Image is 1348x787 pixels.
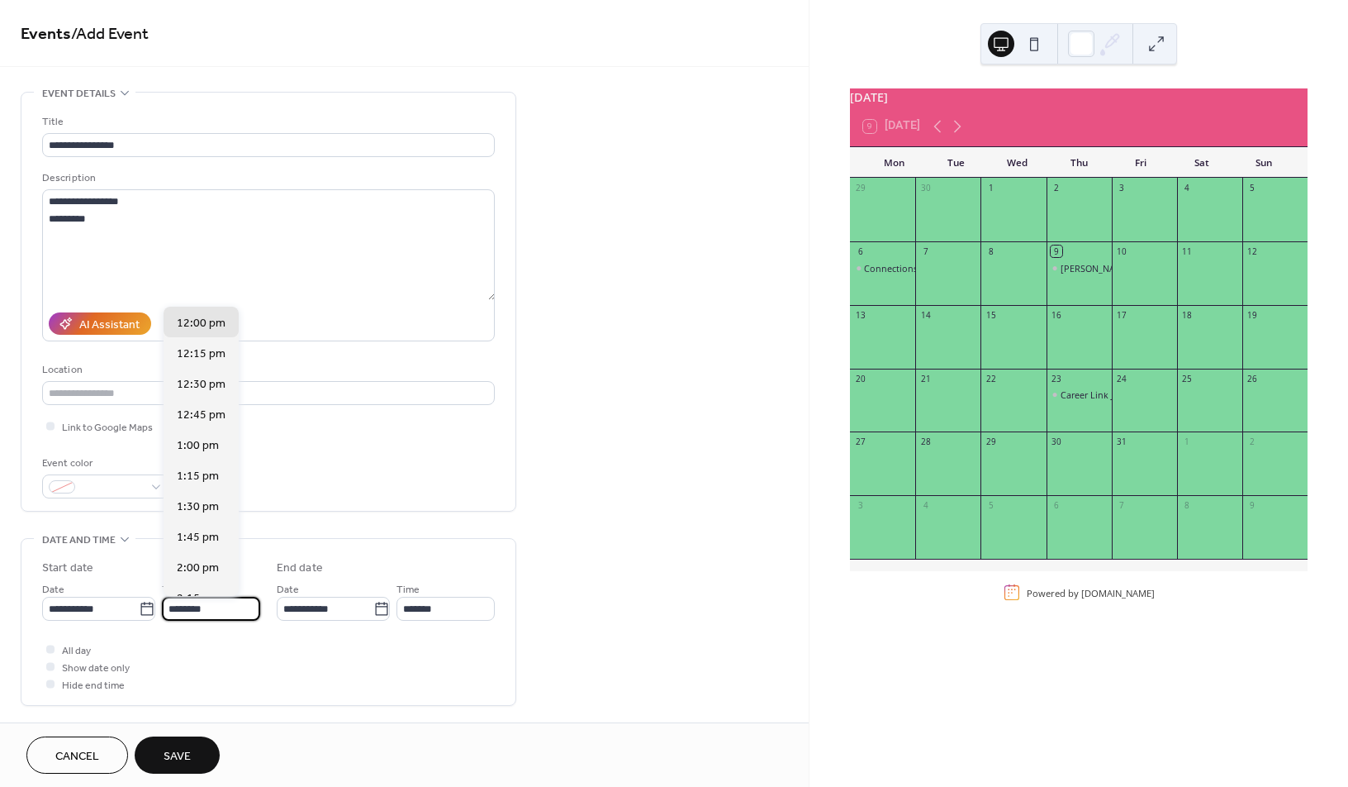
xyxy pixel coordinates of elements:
div: Career Link Job Fair [1061,389,1143,401]
span: 1:15 pm [177,467,219,484]
div: 4 [920,500,932,512]
div: 5 [1246,183,1258,194]
div: 19 [1246,309,1258,321]
div: 10 [1116,246,1127,257]
div: Tue [925,147,987,179]
div: Event color [42,455,166,472]
div: Mon [863,147,925,179]
div: Career Link Job Fair [1047,389,1112,401]
div: Cabela's Seasonal Associate Event [1047,262,1112,274]
span: Event details [42,85,116,103]
div: Connections Work Career Fair [864,262,990,274]
div: Wed [986,147,1048,179]
div: Sun [1232,147,1294,179]
span: Time [162,581,185,599]
div: 18 [1181,309,1193,321]
div: 12 [1246,246,1258,257]
div: 3 [1116,183,1127,194]
div: Sat [1171,147,1233,179]
div: 31 [1116,436,1127,448]
div: 15 [985,309,997,321]
div: Connections Work Career Fair [850,262,915,274]
span: Date [277,581,299,599]
span: Hide end time [62,677,125,694]
a: [DOMAIN_NAME] [1081,586,1155,599]
div: 25 [1181,373,1193,384]
div: 8 [1181,500,1193,512]
span: 1:45 pm [177,528,219,546]
span: 12:45 pm [177,406,225,423]
div: 17 [1116,309,1127,321]
button: AI Assistant [49,312,151,335]
div: 3 [855,500,866,512]
div: 24 [1116,373,1127,384]
div: 7 [1116,500,1127,512]
div: Powered by [1027,586,1155,599]
span: 1:00 pm [177,436,219,454]
div: 13 [855,309,866,321]
div: 4 [1181,183,1193,194]
span: Cancel [55,748,99,766]
span: All day [62,642,91,660]
div: 11 [1181,246,1193,257]
div: 8 [985,246,997,257]
button: Save [135,737,220,774]
div: 22 [985,373,997,384]
div: [DATE] [850,88,1308,107]
div: 29 [855,183,866,194]
div: 5 [985,500,997,512]
div: 27 [855,436,866,448]
div: 7 [920,246,932,257]
div: Start date [42,560,93,577]
span: 12:00 pm [177,314,225,331]
div: 16 [1051,309,1062,321]
div: 20 [855,373,866,384]
div: [PERSON_NAME]'s Seasonal Associate Event [1061,262,1246,274]
div: 14 [920,309,932,321]
div: 30 [920,183,932,194]
div: End date [277,560,323,577]
div: 2 [1246,436,1258,448]
div: 29 [985,436,997,448]
span: Save [164,748,191,766]
span: Time [396,581,420,599]
a: Events [21,18,71,50]
div: 9 [1051,246,1062,257]
span: 2:15 pm [177,589,219,607]
span: / Add Event [71,18,149,50]
span: Date [42,581,64,599]
button: Cancel [26,737,128,774]
div: 6 [1051,500,1062,512]
div: 9 [1246,500,1258,512]
div: Location [42,361,491,379]
div: 1 [985,183,997,194]
div: Fri [1109,147,1171,179]
div: Title [42,113,491,131]
div: 2 [1051,183,1062,194]
span: 2:00 pm [177,559,219,576]
div: 6 [855,246,866,257]
div: 1 [1181,436,1193,448]
span: 12:30 pm [177,375,225,393]
div: Description [42,169,491,187]
div: 26 [1246,373,1258,384]
div: 23 [1051,373,1062,384]
span: Show date only [62,660,130,677]
span: Date and time [42,532,116,549]
div: 28 [920,436,932,448]
div: 30 [1051,436,1062,448]
span: 1:30 pm [177,498,219,515]
div: 21 [920,373,932,384]
span: 12:15 pm [177,345,225,362]
span: Link to Google Maps [62,419,153,436]
div: Thu [1048,147,1110,179]
div: AI Assistant [79,317,140,334]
